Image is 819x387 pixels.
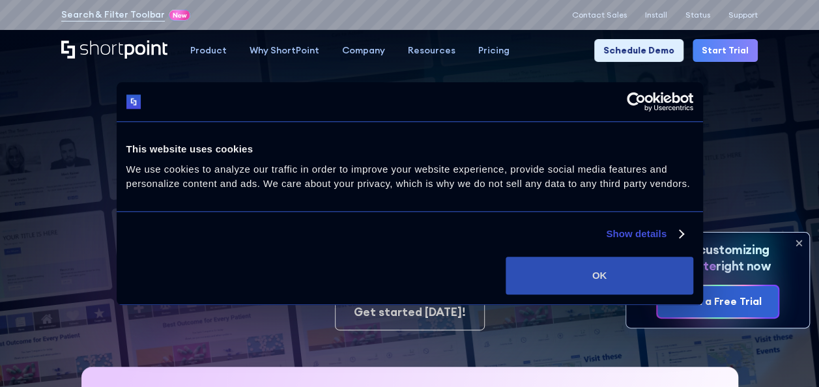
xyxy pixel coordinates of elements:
[657,286,777,318] a: Start a Free Trial
[342,44,385,57] div: Company
[693,39,758,62] a: Start Trial
[579,92,693,111] a: Usercentrics Cookiebot - opens in a new window
[572,10,627,20] a: Contact Sales
[238,39,331,62] a: Why ShortPoint
[685,10,710,20] a: Status
[250,44,319,57] div: Why ShortPoint
[467,39,521,62] a: Pricing
[354,304,466,321] div: Get started [DATE]!
[190,44,227,57] div: Product
[335,294,485,330] a: Get started [DATE]!
[506,257,693,294] button: OK
[606,226,683,242] a: Show details
[126,164,690,190] span: We use cookies to analyze our traffic in order to improve your website experience, provide social...
[478,44,510,57] div: Pricing
[645,10,667,20] a: Install
[584,236,819,387] iframe: Chat Widget
[728,10,758,20] a: Support
[397,39,467,62] a: Resources
[126,141,693,157] div: This website uses cookies
[61,40,167,60] a: Home
[61,8,165,21] a: Search & Filter Toolbar
[126,94,141,109] img: logo
[179,39,238,62] a: Product
[408,44,455,57] div: Resources
[594,39,683,62] a: Schedule Demo
[331,39,397,62] a: Company
[674,294,761,309] div: Start a Free Trial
